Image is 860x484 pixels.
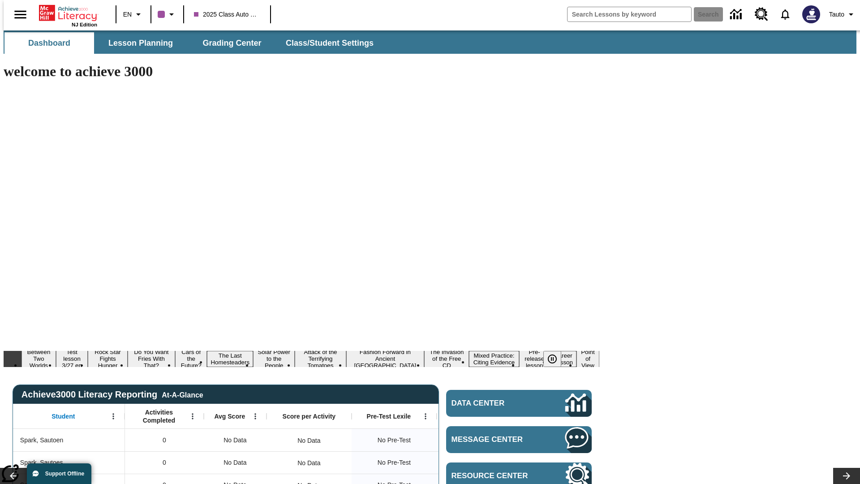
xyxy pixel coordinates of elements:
[802,5,820,23] img: Avatar
[286,38,374,48] span: Class/Student Settings
[96,32,185,54] button: Lesson Planning
[253,347,295,370] button: Slide 7 Solar Power to the People
[129,408,189,424] span: Activities Completed
[829,10,844,19] span: Tauto
[162,389,203,399] div: At-A-Glance
[543,351,561,367] button: Pause
[446,390,592,417] a: Data Center
[4,30,856,54] div: SubNavbar
[749,2,774,26] a: Resource Center, Will open in new tab
[283,412,336,420] span: Score per Activity
[28,38,70,48] span: Dashboard
[163,436,166,445] span: 0
[279,32,381,54] button: Class/Student Settings
[826,6,860,22] button: Profile/Settings
[424,347,469,370] button: Slide 10 The Invasion of the Free CD
[451,471,538,480] span: Resource Center
[437,451,522,474] div: No Data, Spark, Sautoes
[4,32,94,54] button: Dashboard
[293,454,325,472] div: No Data, Spark, Sautoes
[175,347,207,370] button: Slide 5 Cars of the Future?
[125,429,204,451] div: 0, Spark, Sautoen
[154,6,181,22] button: Class color is purple. Change class color
[88,347,127,370] button: Slide 3 Rock Star Fights Hunger
[725,2,749,27] a: Data Center
[249,410,262,423] button: Open Menu
[774,3,797,26] a: Notifications
[367,412,411,420] span: Pre-Test Lexile
[219,454,251,472] span: No Data
[128,347,175,370] button: Slide 4 Do You Want Fries With That?
[469,351,519,367] button: Slide 11 Mixed Practice: Citing Evidence
[207,351,253,367] button: Slide 6 The Last Homesteaders
[451,399,535,408] span: Data Center
[187,32,277,54] button: Grading Center
[346,347,425,370] button: Slide 9 Fashion Forward in Ancient Rome
[45,471,84,477] span: Support Offline
[833,468,860,484] button: Lesson carousel, Next
[451,435,538,444] span: Message Center
[204,451,267,474] div: No Data, Spark, Sautoes
[7,1,34,28] button: Open side menu
[52,412,75,420] span: Student
[202,38,261,48] span: Grading Center
[576,347,599,370] button: Slide 14 Point of View
[446,426,592,453] a: Message Center
[108,38,173,48] span: Lesson Planning
[543,351,570,367] div: Pause
[27,463,91,484] button: Support Offline
[219,431,251,449] span: No Data
[107,410,120,423] button: Open Menu
[437,429,522,451] div: No Data, Spark, Sautoen
[214,412,245,420] span: Avg Score
[295,347,346,370] button: Slide 8 Attack of the Terrifying Tomatoes
[21,389,203,400] span: Achieve3000 Literacy Reporting
[293,432,325,449] div: No Data, Spark, Sautoen
[39,3,97,27] div: Home
[419,410,432,423] button: Open Menu
[4,32,382,54] div: SubNavbar
[186,410,199,423] button: Open Menu
[163,458,166,467] span: 0
[72,22,97,27] span: NJ Edition
[56,347,88,370] button: Slide 2 Test lesson 3/27 en
[123,10,132,19] span: EN
[39,4,97,22] a: Home
[204,429,267,451] div: No Data, Spark, Sautoen
[21,347,56,370] button: Slide 1 Between Two Worlds
[519,347,550,370] button: Slide 12 Pre-release lesson
[119,6,148,22] button: Language: EN, Select a language
[797,3,826,26] button: Select a new avatar
[125,451,204,474] div: 0, Spark, Sautoes
[378,458,411,467] span: No Pre-Test, Spark, Sautoes
[568,7,691,22] input: search field
[20,458,63,467] span: Spark, Sautoes
[194,10,260,19] span: 2025 Class Auto Grade 13
[378,436,411,445] span: No Pre-Test, Spark, Sautoen
[20,436,64,445] span: Spark, Sautoen
[4,63,599,80] h1: welcome to achieve 3000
